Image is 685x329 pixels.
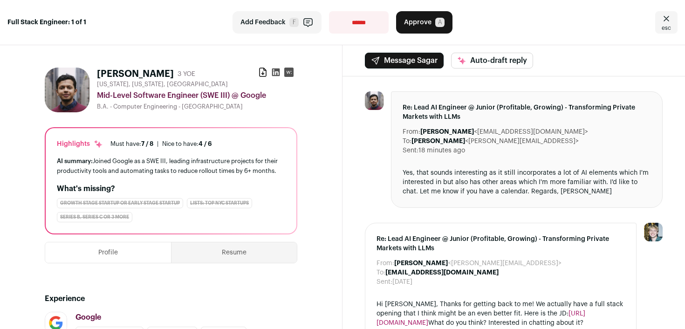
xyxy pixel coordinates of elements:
dd: 18 minutes ago [418,146,465,155]
div: Yes, that sounds interesting as it still incorporates a lot of AI elements which I'm interested i... [403,168,651,196]
dt: Sent: [377,277,392,287]
button: Approve A [396,11,452,34]
div: Growth Stage Startup or Early Stage Startup [57,198,183,208]
dt: To: [377,268,385,277]
span: Google [75,314,101,321]
button: Auto-draft reply [451,53,533,69]
h2: Experience [45,293,297,304]
span: A [435,18,445,27]
b: [PERSON_NAME] [420,129,474,135]
b: [PERSON_NAME] [394,260,448,267]
img: 6494470-medium_jpg [644,223,663,241]
span: 4 / 6 [199,141,212,147]
div: Nice to have: [162,140,212,148]
span: esc [662,24,671,32]
button: Profile [45,242,171,263]
dt: Sent: [403,146,418,155]
img: 4184f26a3abd01f0fb34e1669719ea57e1e5ca866aec81dd5361e3be4ef30d10 [45,68,89,112]
img: 4184f26a3abd01f0fb34e1669719ea57e1e5ca866aec81dd5361e3be4ef30d10 [365,91,384,110]
span: F [289,18,299,27]
span: Add Feedback [240,18,286,27]
div: Must have: [110,140,153,148]
b: [EMAIL_ADDRESS][DOMAIN_NAME] [385,269,499,276]
ul: | [110,140,212,148]
button: Resume [171,242,297,263]
dt: From: [403,127,420,137]
span: Re: Lead AI Engineer @ Junior (Profitable, Growing) - Transforming Private Markets with LLMs [377,234,625,253]
span: Approve [404,18,432,27]
h2: What's missing? [57,183,285,194]
div: Mid-Level Software Engineer (SWE III) @ Google [97,90,297,101]
strong: Full Stack Engineer: 1 of 1 [7,18,86,27]
div: Joined Google as a SWE III, leading infrastructure projects for their productivity tools and auto... [57,156,285,176]
div: Series B, Series C or 3 more [57,212,132,222]
span: AI summary: [57,158,93,164]
dd: <[PERSON_NAME][EMAIL_ADDRESS]> [394,259,562,268]
dd: <[EMAIL_ADDRESS][DOMAIN_NAME]> [420,127,588,137]
div: Lists: Top NYC Startups [187,198,252,208]
dd: <[PERSON_NAME][EMAIL_ADDRESS]> [411,137,579,146]
div: Highlights [57,139,103,149]
button: Message Sagar [365,53,444,69]
span: [US_STATE], [US_STATE], [GEOGRAPHIC_DATA] [97,81,228,88]
div: Hi [PERSON_NAME], Thanks for getting back to me! We actually have a full stack opening that I thi... [377,300,625,328]
b: [PERSON_NAME] [411,138,465,144]
a: Close [655,11,678,34]
span: 7 / 8 [141,141,153,147]
h1: [PERSON_NAME] [97,68,174,81]
dt: To: [403,137,411,146]
dd: [DATE] [392,277,412,287]
div: 3 YOE [178,69,195,79]
div: B.A. - Computer Engineering - [GEOGRAPHIC_DATA] [97,103,297,110]
dt: From: [377,259,394,268]
button: Add Feedback F [233,11,322,34]
span: Re: Lead AI Engineer @ Junior (Profitable, Growing) - Transforming Private Markets with LLMs [403,103,651,122]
